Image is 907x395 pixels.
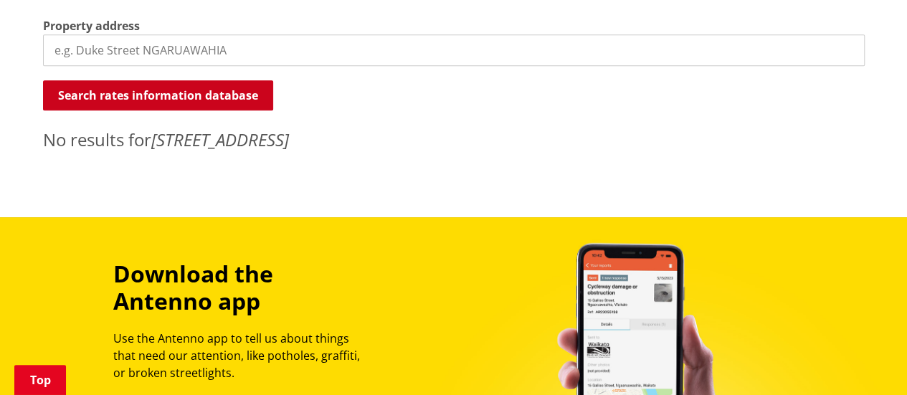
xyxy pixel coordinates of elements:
[113,260,373,315] h3: Download the Antenno app
[113,330,373,381] p: Use the Antenno app to tell us about things that need our attention, like potholes, graffiti, or ...
[14,365,66,395] a: Top
[43,34,865,66] input: e.g. Duke Street NGARUAWAHIA
[151,128,289,151] em: [STREET_ADDRESS]
[43,80,273,110] button: Search rates information database
[43,127,865,153] p: No results for
[43,17,140,34] label: Property address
